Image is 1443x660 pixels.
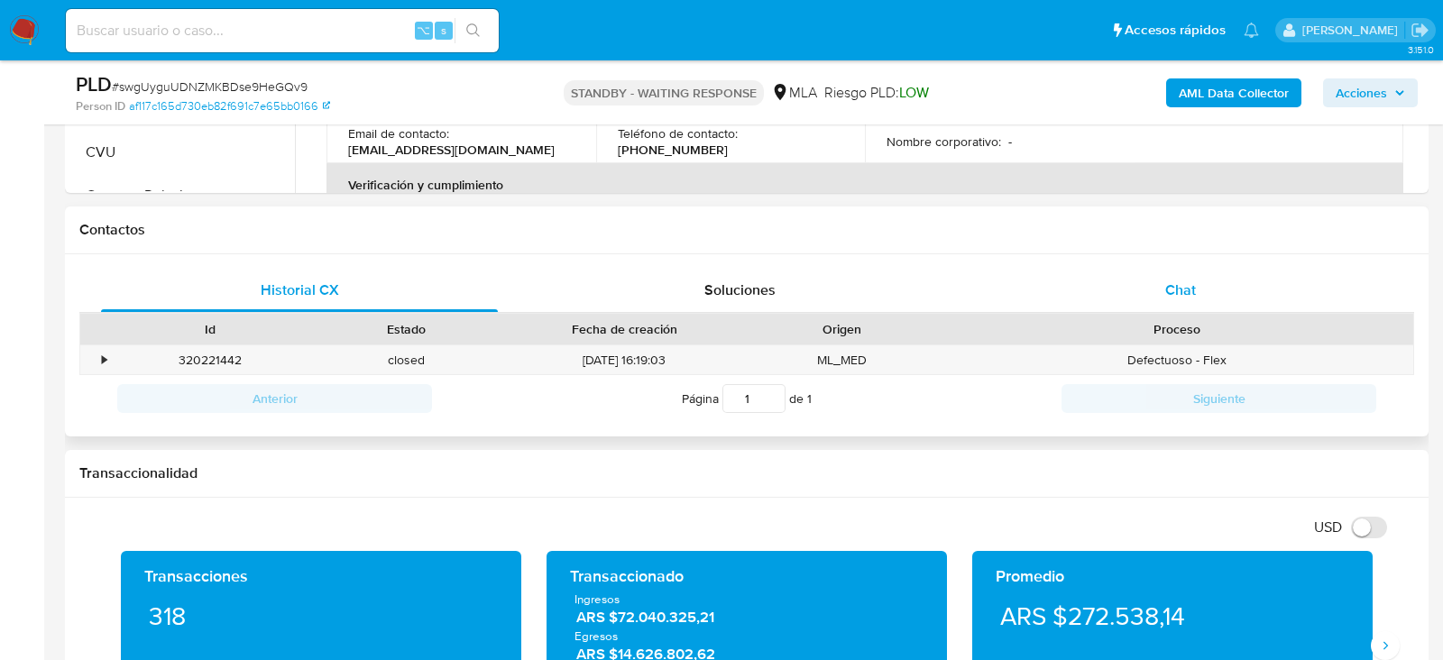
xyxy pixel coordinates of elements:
b: PLD [76,69,112,98]
span: Accesos rápidos [1125,21,1226,40]
p: [PHONE_NUMBER] [618,142,728,158]
div: [DATE] 16:19:03 [505,345,744,375]
div: Fecha de creación [518,320,731,338]
div: Proceso [953,320,1401,338]
b: AML Data Collector [1179,78,1289,107]
span: 3.151.0 [1408,42,1434,57]
div: • [102,352,106,369]
h1: Contactos [79,221,1414,239]
div: closed [308,345,505,375]
th: Verificación y cumplimiento [326,163,1403,206]
span: # swgUyguUDNZMKBDse9HeGQv9 [112,78,308,96]
span: Riesgo PLD: [824,83,929,103]
div: Estado [321,320,492,338]
div: Origen [757,320,928,338]
p: - [1008,133,1012,150]
span: 1 [807,390,812,408]
a: af117c165d730eb82f691c7e65bb0166 [129,98,330,115]
button: AML Data Collector [1166,78,1301,107]
div: Defectuoso - Flex [941,345,1413,375]
p: [EMAIL_ADDRESS][DOMAIN_NAME] [348,142,555,158]
a: Notificaciones [1244,23,1259,38]
button: Anterior [117,384,432,413]
p: Email de contacto : [348,125,449,142]
span: s [441,22,446,39]
span: Historial CX [261,280,339,300]
div: ML_MED [744,345,941,375]
span: ⌥ [417,22,430,39]
h1: Transaccionalidad [79,464,1414,482]
button: CVU [69,131,295,174]
div: Id [124,320,296,338]
button: search-icon [455,18,492,43]
span: Página de [682,384,812,413]
p: lourdes.morinigo@mercadolibre.com [1302,22,1404,39]
p: STANDBY - WAITING RESPONSE [564,80,764,105]
p: Teléfono de contacto : [618,125,738,142]
span: Soluciones [704,280,776,300]
div: 320221442 [112,345,308,375]
button: Siguiente [1062,384,1376,413]
a: Salir [1411,21,1429,40]
span: Acciones [1336,78,1387,107]
span: Chat [1165,280,1196,300]
div: MLA [771,83,817,103]
p: Nombre corporativo : [887,133,1001,150]
b: Person ID [76,98,125,115]
button: Acciones [1323,78,1418,107]
button: Cruces y Relaciones [69,174,295,217]
input: Buscar usuario o caso... [66,19,499,42]
span: LOW [899,82,929,103]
